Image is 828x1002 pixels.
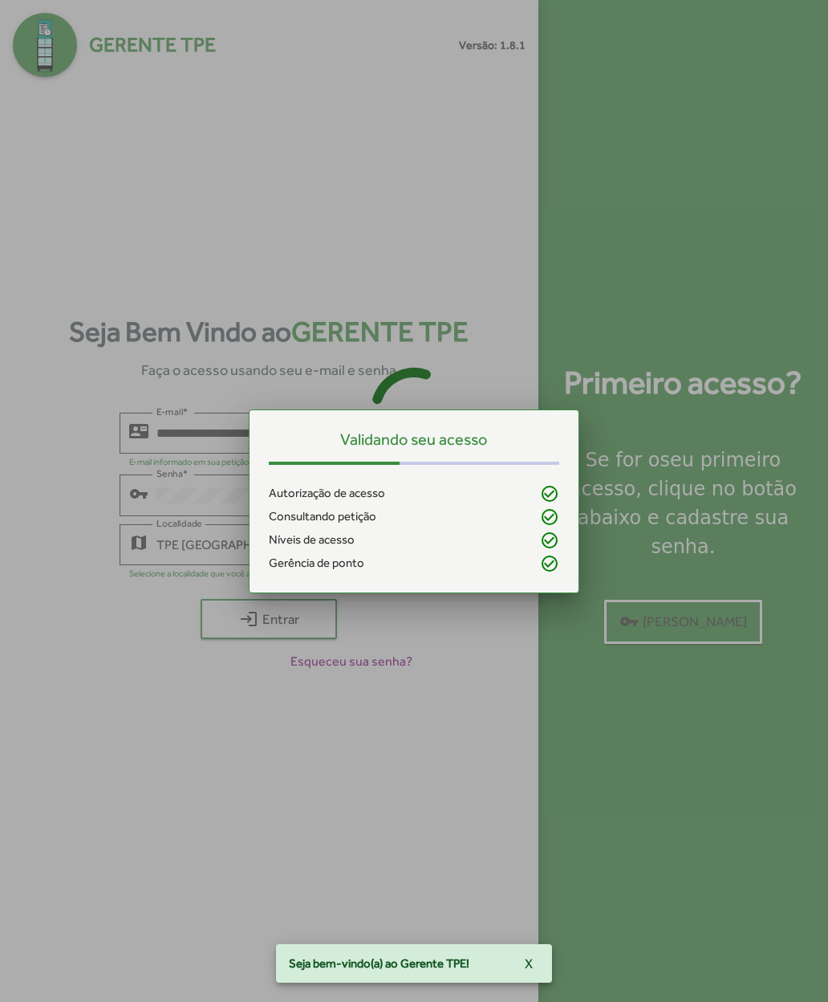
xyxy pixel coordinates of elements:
[269,430,560,449] h5: Validando seu acesso
[540,484,559,503] mat-icon: check_circle_outline
[512,949,546,978] button: X
[269,531,355,549] span: Níveis de acesso
[289,955,469,971] span: Seja bem-vindo(a) ao Gerente TPE!
[540,554,559,573] mat-icon: check_circle_outline
[525,949,533,978] span: X
[269,484,385,503] span: Autorização de acesso
[540,531,559,550] mat-icon: check_circle_outline
[269,507,376,526] span: Consultando petição
[540,507,559,527] mat-icon: check_circle_outline
[269,554,364,572] span: Gerência de ponto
